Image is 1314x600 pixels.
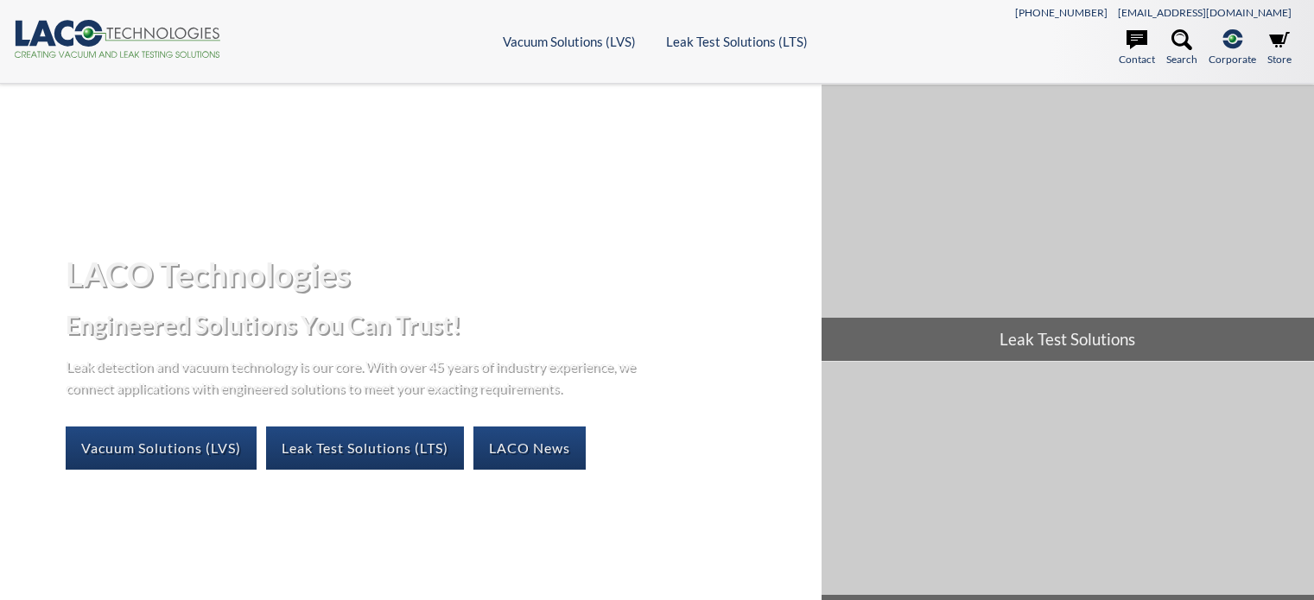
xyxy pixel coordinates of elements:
[1119,29,1155,67] a: Contact
[66,426,257,470] a: Vacuum Solutions (LVS)
[1267,29,1292,67] a: Store
[1209,51,1256,67] span: Corporate
[1118,6,1292,19] a: [EMAIL_ADDRESS][DOMAIN_NAME]
[473,426,586,470] a: LACO News
[66,355,644,399] p: Leak detection and vacuum technology is our core. With over 45 years of industry experience, we c...
[1015,6,1108,19] a: [PHONE_NUMBER]
[66,253,808,295] h1: LACO Technologies
[266,426,464,470] a: Leak Test Solutions (LTS)
[66,309,808,341] h2: Engineered Solutions You Can Trust!
[822,85,1314,361] a: Leak Test Solutions
[503,34,636,49] a: Vacuum Solutions (LVS)
[822,318,1314,361] span: Leak Test Solutions
[1166,29,1197,67] a: Search
[666,34,808,49] a: Leak Test Solutions (LTS)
